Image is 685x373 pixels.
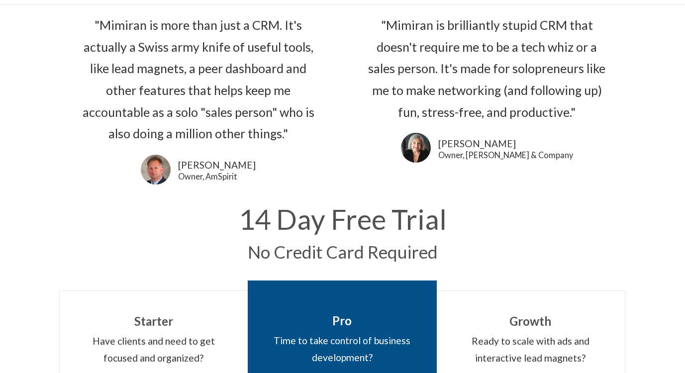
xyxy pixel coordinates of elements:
[178,158,256,173] a: [PERSON_NAME]
[74,205,611,233] h1: 14 Day Free Trial
[263,310,422,331] div: Pro
[438,137,573,151] a: [PERSON_NAME]
[74,14,323,145] div: "Mimiran is more than just a CRM. It's actually a Swiss army knife of useful tools, like lead mag...
[178,173,256,181] a: Owner, AmSpirit
[438,151,573,159] a: Owner, [PERSON_NAME] & Company
[74,243,611,261] h2: No Credit Card Required
[141,155,171,185] img: Frank Agin
[451,333,610,366] div: Ready to scale with ads and interactive lead magnets?
[451,311,610,332] div: Growth
[363,14,611,123] div: "Mimiran is brilliantly stupid CRM that doesn't require me to be a tech whiz or a sales person. I...
[401,133,431,163] img: Lori Karpman uses Mimiran CRM to grow her business
[263,332,422,366] div: Time to take control of business development?
[75,333,233,366] div: Have clients and need to get focused and organized?
[75,311,233,332] div: Starter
